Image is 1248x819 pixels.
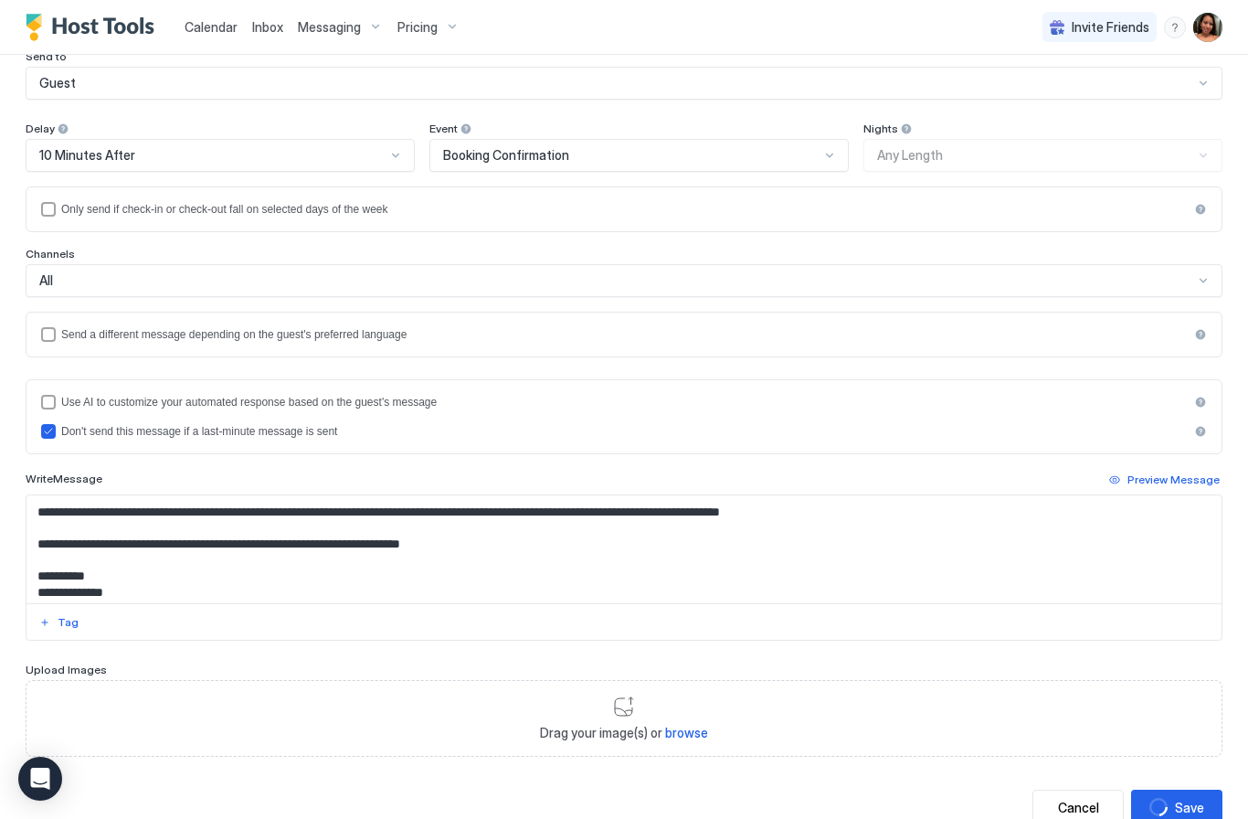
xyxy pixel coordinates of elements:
[26,495,1222,603] textarea: Input Field
[185,19,238,35] span: Calendar
[1072,19,1149,36] span: Invite Friends
[41,202,1207,217] div: isLimited
[26,472,102,485] span: Write Message
[397,19,438,36] span: Pricing
[18,757,62,801] div: Open Intercom Messenger
[26,663,107,676] span: Upload Images
[58,614,79,631] div: Tag
[252,19,283,35] span: Inbox
[863,122,898,135] span: Nights
[41,395,1207,409] div: useAI
[41,327,1207,342] div: languagesEnabled
[1149,798,1168,816] div: loading
[39,75,76,91] span: Guest
[61,203,1189,216] div: Only send if check-in or check-out fall on selected days of the week
[1127,472,1220,488] div: Preview Message
[39,272,53,289] span: All
[252,17,283,37] a: Inbox
[185,17,238,37] a: Calendar
[26,247,75,261] span: Channels
[61,396,1189,409] div: Use AI to customize your automated response based on the guest's message
[26,14,163,41] a: Host Tools Logo
[61,425,1189,438] div: Don't send this message if a last-minute message is sent
[429,122,458,135] span: Event
[1106,469,1222,491] button: Preview Message
[1175,798,1204,817] div: Save
[1058,798,1099,817] div: Cancel
[298,19,361,36] span: Messaging
[540,725,708,741] span: Drag your image(s) or
[1164,16,1186,38] div: menu
[41,424,1207,439] div: disableIfLastMinute
[26,49,67,63] span: Send to
[665,725,708,740] span: browse
[26,122,55,135] span: Delay
[37,612,81,633] button: Tag
[39,147,135,164] span: 10 Minutes After
[443,147,569,164] span: Booking Confirmation
[1193,13,1222,42] div: User profile
[61,328,1189,341] div: Send a different message depending on the guest's preferred language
